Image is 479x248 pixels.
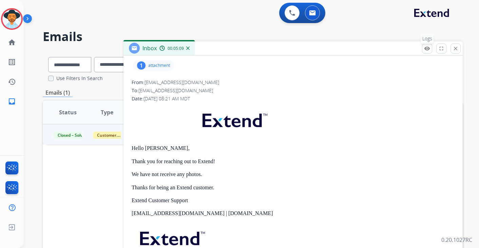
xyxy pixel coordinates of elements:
span: Customer Support [93,132,137,139]
div: From: [132,79,455,86]
span: [DATE] 08:21 AM MDT [143,95,190,102]
h2: Emails [43,30,463,43]
mat-icon: list_alt [8,58,16,66]
span: [EMAIL_ADDRESS][DOMAIN_NAME] [138,87,213,94]
mat-icon: home [8,38,16,46]
button: Logs [422,43,432,54]
p: We have not receive any photos. [132,171,455,177]
p: Thank you for reaching out to Extend! [132,158,455,165]
mat-icon: inbox [8,97,16,106]
mat-icon: remove_red_eye [424,45,430,52]
p: Logs [421,34,434,44]
p: Extend Customer Support [132,197,455,204]
span: [EMAIL_ADDRESS][DOMAIN_NAME] [145,79,219,85]
span: Type [101,108,113,116]
div: To: [132,87,455,94]
img: extend.png [194,106,274,132]
span: Status [59,108,77,116]
p: Emails (1) [43,89,73,97]
p: Thanks for being an Extend customer. [132,185,455,191]
mat-icon: close [453,45,459,52]
p: [EMAIL_ADDRESS][DOMAIN_NAME] | [DOMAIN_NAME] [132,210,455,216]
span: 00:05:09 [168,46,184,51]
label: Use Filters In Search [56,75,103,82]
mat-icon: fullscreen [438,45,444,52]
p: attachment [148,63,170,68]
div: Date: [132,95,455,102]
span: Inbox [142,44,157,52]
p: 0.20.1027RC [441,236,472,244]
div: 1 [137,61,146,70]
p: Hello [PERSON_NAME], [132,145,455,151]
span: Closed – Solved [54,132,91,139]
mat-icon: history [8,78,16,86]
img: avatar [2,9,21,28]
